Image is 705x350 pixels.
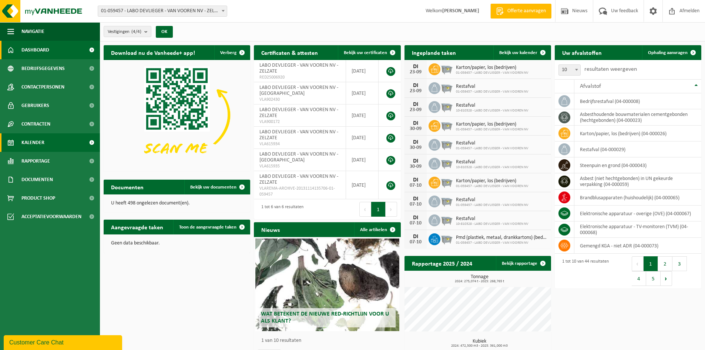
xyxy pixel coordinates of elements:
[408,280,551,283] span: 2024: 275,074 t - 2025: 268,765 t
[574,109,701,126] td: asbesthoudende bouwmaterialen cementgebonden (hechtgebonden) (04-000023)
[661,271,672,286] button: Next
[456,109,528,113] span: 10-810328 - LABO DEVLIEGER - VAN VOOREN NV
[408,183,423,188] div: 07-10
[456,178,528,184] span: Karton/papier, los (bedrijven)
[456,103,528,109] span: Restafval
[21,96,49,115] span: Gebruikers
[440,157,453,169] img: WB-2500-GAL-GY-01
[456,184,528,189] span: 01-059457 - LABO DEVLIEGER - VAN VOOREN NV
[456,84,528,90] span: Restafval
[496,256,550,271] a: Bekijk rapportage
[21,115,50,133] span: Contracten
[259,74,340,80] span: RED25006920
[456,90,528,94] span: 01-059457 - LABO DEVLIEGER - VAN VOOREN NV
[346,171,379,199] td: [DATE]
[408,126,423,131] div: 30-09
[558,256,609,287] div: 1 tot 10 van 44 resultaten
[574,173,701,190] td: asbest (niet hechtgebonden) in UN gekeurde verpakking (04-000059)
[456,222,528,226] span: 10-810328 - LABO DEVLIEGER - VAN VOOREN NV
[259,119,340,125] span: VLA900172
[456,235,547,241] span: Pmd (plastiek, metaal, drankkartons) (bedrijven)
[574,93,701,109] td: bedrijfsrestafval (04-000008)
[574,238,701,254] td: gemengd KGA - niet ADR (04-000073)
[408,120,423,126] div: DI
[21,41,49,59] span: Dashboard
[574,126,701,141] td: karton/papier, los (bedrijven) (04-000026)
[190,185,236,190] span: Bekijk uw documenten
[440,100,453,113] img: WB-2500-GAL-GY-01
[658,256,672,271] button: 2
[259,63,338,74] span: LABO DEVLIEGER - VAN VOOREN NV - ZELZATE
[456,140,528,146] span: Restafval
[574,157,701,173] td: steenpuin en grond (04-000043)
[642,45,701,60] a: Ophaling aanvragen
[346,60,379,82] td: [DATE]
[408,101,423,107] div: DI
[408,70,423,75] div: 23-09
[648,50,688,55] span: Ophaling aanvragen
[408,344,551,348] span: 2024: 472,500 m3 - 2025: 361,000 m3
[21,207,81,226] span: Acceptatievoorwaarden
[456,146,528,151] span: 01-059457 - LABO DEVLIEGER - VAN VOOREN NV
[440,176,453,188] img: WB-2500-GAL-GY-01
[104,26,151,37] button: Vestigingen(4/4)
[21,22,44,41] span: Navigatie
[580,83,601,89] span: Afvalstof
[456,71,528,75] span: 01-059457 - LABO DEVLIEGER - VAN VOOREN NV
[21,59,65,78] span: Bedrijfsgegevens
[131,29,141,34] count: (4/4)
[98,6,227,17] span: 01-059457 - LABO DEVLIEGER - VAN VOOREN NV - ZELZATE
[440,62,453,75] img: WB-2500-GAL-GY-01
[632,256,644,271] button: Previous
[490,4,551,19] a: Offerte aanvragen
[440,81,453,94] img: WB-2500-GAL-GY-01
[21,78,64,96] span: Contactpersonen
[259,151,338,163] span: LABO DEVLIEGER - VAN VOOREN NV - [GEOGRAPHIC_DATA]
[456,203,528,207] span: 01-059457 - LABO DEVLIEGER - VAN VOOREN NV
[408,240,423,245] div: 07-10
[456,197,528,203] span: Restafval
[346,149,379,171] td: [DATE]
[644,256,658,271] button: 1
[456,241,547,245] span: 01-059457 - LABO DEVLIEGER - VAN VOOREN NV
[254,222,287,237] h2: Nieuws
[111,201,243,206] p: U heeft 498 ongelezen document(en).
[440,194,453,207] img: WB-2500-GAL-GY-01
[408,215,423,221] div: DI
[108,26,141,37] span: Vestigingen
[338,45,400,60] a: Bekijk uw certificaten
[440,213,453,226] img: WB-2500-GAL-GY-01
[456,65,528,71] span: Karton/papier, los (bedrijven)
[214,45,249,60] button: Verberg
[259,163,340,169] span: VLA615935
[258,201,303,217] div: 1 tot 6 van 6 resultaten
[408,234,423,240] div: DI
[261,311,389,324] span: Wat betekent de nieuwe RED-richtlijn voor u als klant?
[359,202,371,217] button: Previous
[408,64,423,70] div: DI
[574,190,701,206] td: brandblusapparaten (huishoudelijk) (04-000065)
[404,256,480,270] h2: Rapportage 2025 / 2024
[156,26,173,38] button: OK
[254,45,325,60] h2: Certificaten & attesten
[104,220,171,234] h2: Aangevraagde taken
[184,180,249,194] a: Bekijk uw documenten
[672,256,687,271] button: 3
[259,107,338,119] span: LABO DEVLIEGER - VAN VOOREN NV - ZELZATE
[371,202,386,217] button: 1
[408,196,423,202] div: DI
[259,85,338,96] span: LABO DEVLIEGER - VAN VOOREN NV - [GEOGRAPHIC_DATA]
[442,8,479,14] strong: [PERSON_NAME]
[574,221,701,238] td: elektronische apparatuur - TV-monitoren (TVM) (04-000068)
[456,216,528,222] span: Restafval
[104,180,151,194] h2: Documenten
[104,45,202,60] h2: Download nu de Vanheede+ app!
[21,133,44,152] span: Kalender
[408,221,423,226] div: 07-10
[21,170,53,189] span: Documenten
[259,174,338,185] span: LABO DEVLIEGER - VAN VOOREN NV - ZELZATE
[632,271,646,286] button: 4
[440,138,453,150] img: WB-2500-GAL-GY-01
[344,50,387,55] span: Bekijk uw certificaten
